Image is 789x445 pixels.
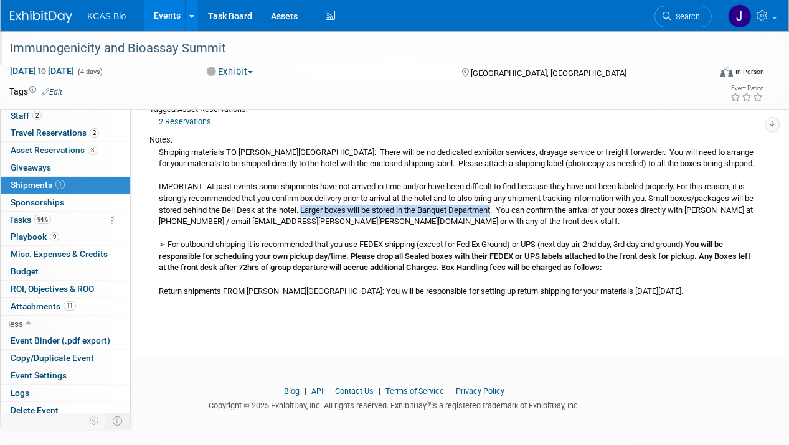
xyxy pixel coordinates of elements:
a: Copy/Duplicate Event [1,350,130,367]
td: Toggle Event Tabs [105,413,131,429]
div: Event Format [654,65,764,83]
span: 1 [55,180,65,189]
img: Format-Inperson.png [720,67,733,77]
a: Asset Reservations3 [1,142,130,159]
a: Tasks94% [1,212,130,228]
span: 94% [34,215,51,224]
span: Staff [11,111,42,121]
span: Sponsorships [11,197,64,207]
span: 2 [90,128,99,138]
a: Playbook9 [1,228,130,245]
div: In-Person [735,67,764,77]
td: Personalize Event Tab Strip [83,413,105,429]
a: Contact Us [336,386,374,396]
span: | [446,386,455,396]
span: Attachments [11,301,76,311]
span: Event Binder (.pdf export) [11,335,110,345]
a: ROI, Objectives & ROO [1,281,130,297]
span: | [376,386,384,396]
a: Giveaways [1,159,130,176]
span: ROI, Objectives & ROO [11,284,94,294]
a: Misc. Expenses & Credits [1,246,130,263]
a: Shipments1 [1,177,130,194]
img: ExhibitDay [10,11,72,23]
sup: ® [427,400,432,407]
a: Travel Reservations2 [1,124,130,141]
span: 2 [32,111,42,120]
a: Staff2 [1,108,130,124]
a: Search [654,6,712,27]
span: Giveaways [11,162,51,172]
a: Blog [285,386,300,396]
span: Logs [11,388,29,398]
a: Delete Event [1,402,130,419]
a: Sponsorships [1,194,130,211]
span: Misc. Expenses & Credits [11,249,108,259]
div: Shipping materials TO [PERSON_NAME][GEOGRAPHIC_DATA]: There will be no dedicated exhibitor servic... [149,146,755,297]
a: Event Settings [1,367,130,384]
b: You will be responsible for scheduling your own pickup day/time. Please drop all Sealed boxes wit... [159,240,750,272]
a: Budget [1,263,130,280]
a: Privacy Policy [456,386,505,396]
a: Logs [1,385,130,401]
a: Attachments11 [1,298,130,315]
a: API [312,386,324,396]
span: | [302,386,310,396]
span: Travel Reservations [11,128,99,138]
span: Delete Event [11,405,59,415]
div: Immunogenicity and Bioassay Summit [6,37,700,60]
span: 3 [88,146,97,155]
span: to [36,66,48,76]
span: (4 days) [77,68,103,76]
span: Shipments [11,180,65,190]
span: [DATE] [DATE] [9,65,75,77]
a: Edit [42,88,62,96]
button: Exhibit [203,65,258,78]
span: Budget [11,266,39,276]
span: less [8,319,23,329]
a: 2 Reservations [159,117,211,126]
span: 9 [50,232,59,241]
span: Event Settings [11,370,67,380]
span: Tasks [9,215,51,225]
a: less [1,316,130,332]
span: [GEOGRAPHIC_DATA], [GEOGRAPHIC_DATA] [471,68,627,78]
a: Terms of Service [386,386,445,396]
a: Event Binder (.pdf export) [1,332,130,349]
img: Jocelyn King [728,4,752,28]
span: Asset Reservations [11,145,97,155]
td: Tags [9,85,62,98]
div: Event Rating [730,85,763,91]
span: KCAS Bio [87,11,126,21]
span: Copy/Duplicate Event [11,353,94,363]
span: Playbook [11,232,59,241]
span: Search [671,12,700,21]
div: Notes: [149,134,755,146]
span: | [326,386,334,396]
span: 11 [64,301,76,311]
